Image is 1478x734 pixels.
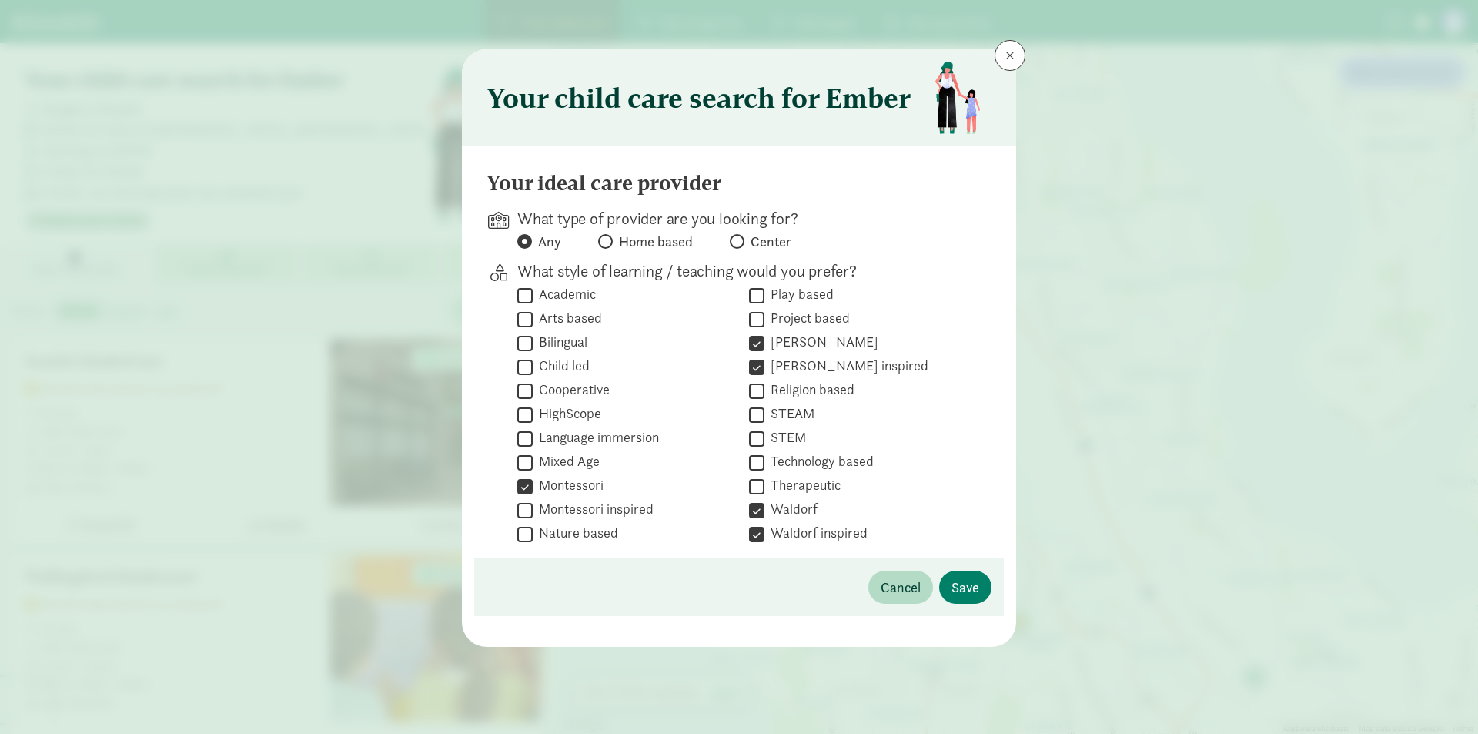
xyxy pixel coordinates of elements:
[487,171,721,196] h4: Your ideal care provider
[751,233,791,251] span: Center
[533,285,596,303] label: Academic
[764,309,850,327] label: Project based
[533,357,590,375] label: Child led
[764,380,854,399] label: Religion based
[881,577,921,598] span: Cancel
[764,285,834,303] label: Play based
[764,500,818,518] label: Waldorf
[533,380,610,399] label: Cooperative
[533,428,659,447] label: Language immersion
[619,233,693,251] span: Home based
[939,571,991,604] button: Save
[764,428,806,447] label: STEM
[764,333,878,351] label: [PERSON_NAME]
[533,309,602,327] label: Arts based
[533,404,601,423] label: HighScope
[538,233,561,251] span: Any
[764,476,841,494] label: Therapeutic
[517,260,967,282] p: What style of learning / teaching would you prefer?
[764,404,814,423] label: STEAM
[868,571,933,604] button: Cancel
[764,452,874,471] label: Technology based
[487,82,911,113] h3: Your child care search for Ember
[764,524,868,542] label: Waldorf inspired
[533,452,600,471] label: Mixed Age
[533,500,654,518] label: Montessori inspired
[764,357,928,375] label: [PERSON_NAME] inspired
[533,524,618,542] label: Nature based
[533,476,604,494] label: Montessori
[533,333,587,351] label: Bilingual
[517,208,967,230] p: What type of provider are you looking for?
[951,577,979,598] span: Save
